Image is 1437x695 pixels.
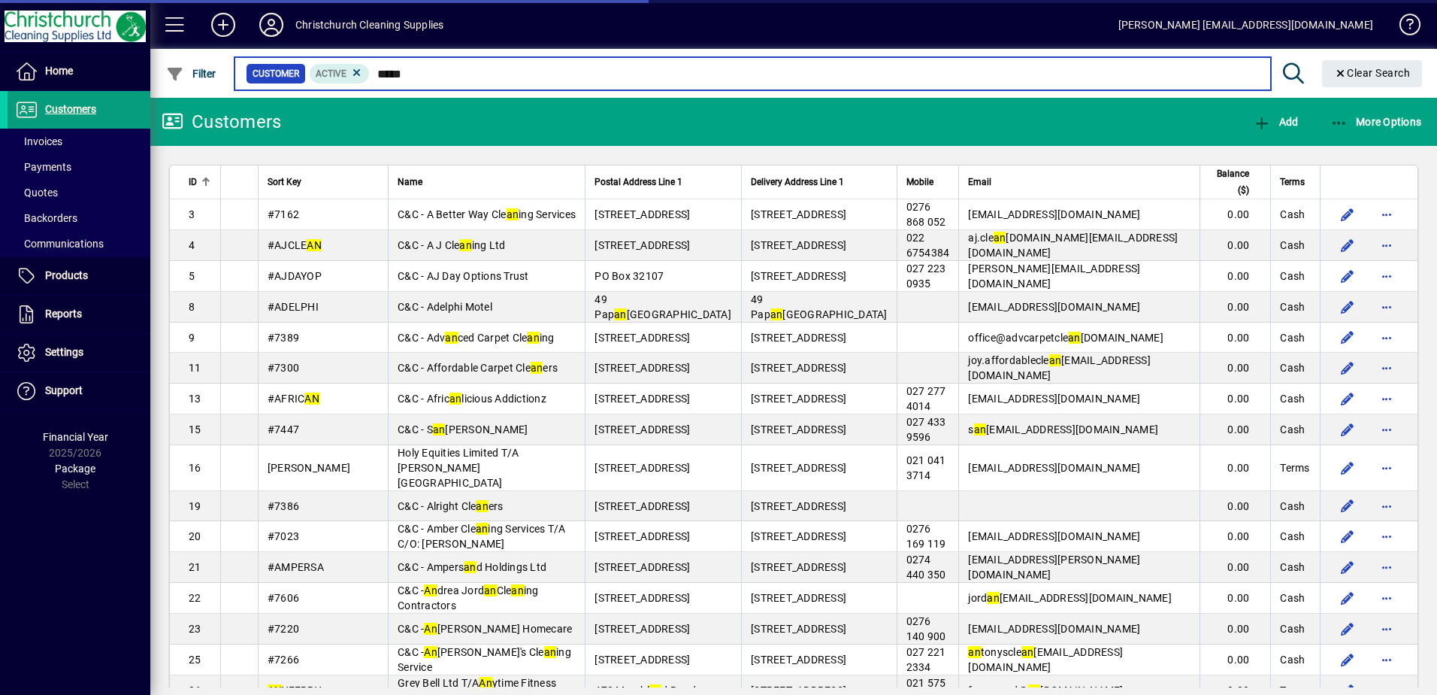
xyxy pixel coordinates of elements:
[751,500,846,512] span: [STREET_ADDRESS]
[8,372,150,410] a: Support
[1280,269,1305,284] span: Cash
[398,500,504,512] span: C&C - Alright Cle ers
[1375,456,1399,480] button: More options
[459,239,472,251] em: an
[189,592,201,604] span: 22
[527,332,540,344] em: an
[479,677,492,689] em: An
[162,60,220,87] button: Filter
[189,270,195,282] span: 5
[162,110,281,134] div: Customers
[906,454,946,481] span: 021 041 3714
[1280,460,1309,475] span: Terms
[906,416,946,443] span: 027 433 9596
[424,623,437,635] em: An
[1375,202,1399,226] button: More options
[751,208,846,220] span: [STREET_ADDRESS]
[906,232,950,259] span: 022 6754384
[1249,108,1302,135] button: Add
[268,393,319,405] span: #AFRIC
[398,584,539,612] span: C&C - drea Jord Cle ing Contractors
[594,332,690,344] span: [STREET_ADDRESS]
[268,270,322,282] span: #AJDAYOP
[189,239,195,251] span: 4
[304,393,319,405] em: AN
[968,623,1140,635] span: [EMAIL_ADDRESS][DOMAIN_NAME]
[1336,326,1360,350] button: Edit
[594,423,690,436] span: [STREET_ADDRESS]
[398,270,529,282] span: C&C - AJ Day Options Trust
[45,103,96,115] span: Customers
[189,500,201,512] span: 19
[398,623,572,635] span: C&C - [PERSON_NAME] Homecare
[1375,524,1399,548] button: More options
[8,180,150,205] a: Quotes
[968,232,1178,259] span: aj.cle [DOMAIN_NAME][EMAIL_ADDRESS][DOMAIN_NAME]
[1200,552,1271,583] td: 0.00
[15,212,77,224] span: Backorders
[1200,583,1271,614] td: 0.00
[398,174,422,190] span: Name
[594,270,664,282] span: PO Box 32107
[424,584,437,596] em: An
[189,462,201,474] span: 16
[968,208,1140,220] span: [EMAIL_ADDRESS][DOMAIN_NAME]
[1200,491,1271,521] td: 0.00
[268,530,299,542] span: #7023
[751,239,846,251] span: [STREET_ADDRESS]
[594,239,690,251] span: [STREET_ADDRESS]
[906,646,946,673] span: 027 221 2334
[906,554,946,581] span: 0274 440 350
[906,385,946,412] span: 027 277 4014
[1336,494,1360,518] button: Edit
[1200,292,1271,323] td: 0.00
[268,362,299,374] span: #7300
[1280,529,1305,544] span: Cash
[531,362,543,374] em: an
[1336,617,1360,641] button: Edit
[45,346,83,358] span: Settings
[1068,332,1081,344] em: an
[1200,614,1271,645] td: 0.00
[268,174,301,190] span: Sort Key
[1049,354,1062,366] em: an
[189,561,201,573] span: 21
[268,462,350,474] span: [PERSON_NAME]
[1200,199,1271,230] td: 0.00
[1322,60,1423,87] button: Clear
[307,239,322,251] em: AN
[1336,233,1360,257] button: Edit
[189,654,201,666] span: 25
[968,462,1140,474] span: [EMAIL_ADDRESS][DOMAIN_NAME]
[1280,330,1305,345] span: Cash
[8,205,150,231] a: Backorders
[189,208,195,220] span: 3
[398,332,555,344] span: C&C - Adv ced Carpet Cle ing
[968,174,991,190] span: Email
[594,530,690,542] span: [STREET_ADDRESS]
[1336,356,1360,380] button: Edit
[1280,590,1305,605] span: Cash
[511,584,524,596] em: an
[1280,299,1305,314] span: Cash
[1375,617,1399,641] button: More options
[594,561,690,573] span: [STREET_ADDRESS]
[1209,165,1263,199] div: Balance ($)
[268,500,299,512] span: #7386
[1375,326,1399,350] button: More options
[268,332,299,344] span: #7389
[968,592,1172,604] span: jord [EMAIL_ADDRESS][DOMAIN_NAME]
[594,623,690,635] span: [STREET_ADDRESS]
[1375,387,1399,411] button: More options
[316,68,346,79] span: Active
[45,308,82,320] span: Reports
[1375,586,1399,610] button: More options
[751,530,846,542] span: [STREET_ADDRESS]
[1375,295,1399,319] button: More options
[398,208,576,220] span: C&C - A Better Way Cle ing Services
[594,462,690,474] span: [STREET_ADDRESS]
[1336,586,1360,610] button: Edit
[994,232,1006,244] em: an
[968,554,1140,581] span: [EMAIL_ADDRESS][PERSON_NAME][DOMAIN_NAME]
[8,296,150,333] a: Reports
